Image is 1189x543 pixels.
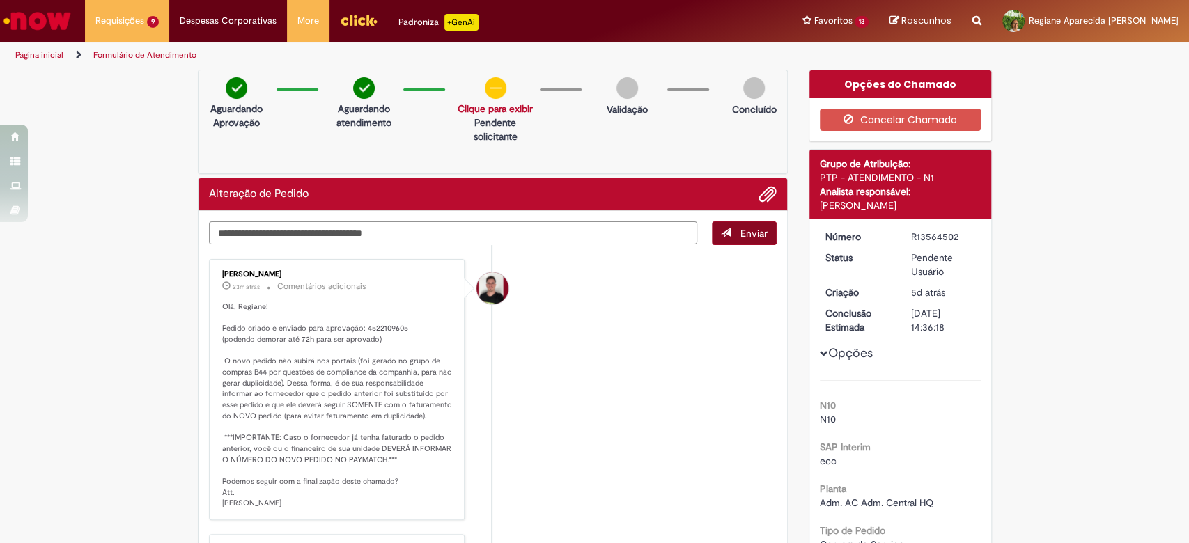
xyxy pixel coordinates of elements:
[815,285,901,299] dt: Criação
[820,441,871,453] b: SAP Interim
[616,77,638,99] img: img-circle-grey.png
[458,102,533,115] a: Clique para exibir
[712,221,777,245] button: Enviar
[815,230,901,244] dt: Número
[444,14,479,31] p: +GenAi
[911,285,976,299] div: 24/09/2025 17:36:15
[1,7,73,35] img: ServiceNow
[476,272,508,304] div: Matheus Henrique Drudi
[809,70,991,98] div: Opções do Chamado
[95,14,144,28] span: Requisições
[820,524,885,537] b: Tipo de Pedido
[820,413,836,425] span: N10
[911,286,945,299] time: 24/09/2025 17:36:15
[820,171,981,184] div: PTP - ATENDIMENTO - N1
[209,221,698,245] textarea: Digite sua mensagem aqui...
[10,42,782,68] ul: Trilhas de página
[820,109,981,131] button: Cancelar Chamado
[820,184,981,198] div: Analista responsável:
[180,14,277,28] span: Despesas Corporativas
[759,185,777,203] button: Adicionar anexos
[855,16,869,28] span: 13
[820,482,846,495] b: Planta
[889,15,951,28] a: Rascunhos
[340,10,378,31] img: click_logo_yellow_360x200.png
[607,102,648,116] p: Validação
[233,283,260,291] time: 29/09/2025 09:37:35
[147,16,159,28] span: 9
[15,49,63,61] a: Página inicial
[458,116,533,143] p: Pendente solicitante
[222,301,454,509] p: Olá, Regiane! Pedido criado e enviado para aprovação: 4522109605 (podendo demorar até 72h para se...
[820,399,836,411] b: N10
[911,306,976,334] div: [DATE] 14:36:18
[743,77,765,99] img: img-circle-grey.png
[277,281,366,292] small: Comentários adicionais
[814,14,852,28] span: Favoritos
[815,306,901,334] dt: Conclusão Estimada
[398,14,479,31] div: Padroniza
[222,270,454,278] div: [PERSON_NAME]
[353,77,375,99] img: check-circle-green.png
[1029,15,1179,26] span: Regiane Aparecida [PERSON_NAME]
[331,102,396,129] p: Aguardando atendimento
[911,230,976,244] div: R13564502
[911,286,945,299] span: 5d atrás
[204,102,270,129] p: Aguardando Aprovação
[233,283,260,291] span: 23m atrás
[209,188,309,200] h2: Alteração de Pedido Histórico de tíquete
[485,77,506,99] img: circle-minus.png
[820,157,981,171] div: Grupo de Atribuição:
[93,49,196,61] a: Formulário de Atendimento
[815,251,901,265] dt: Status
[732,102,777,116] p: Concluído
[297,14,319,28] span: More
[226,77,247,99] img: check-circle-green.png
[740,227,768,239] span: Enviar
[901,14,951,27] span: Rascunhos
[820,455,837,467] span: ecc
[820,198,981,212] div: [PERSON_NAME]
[911,251,976,278] div: Pendente Usuário
[820,496,933,509] span: Adm. AC Adm. Central HQ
